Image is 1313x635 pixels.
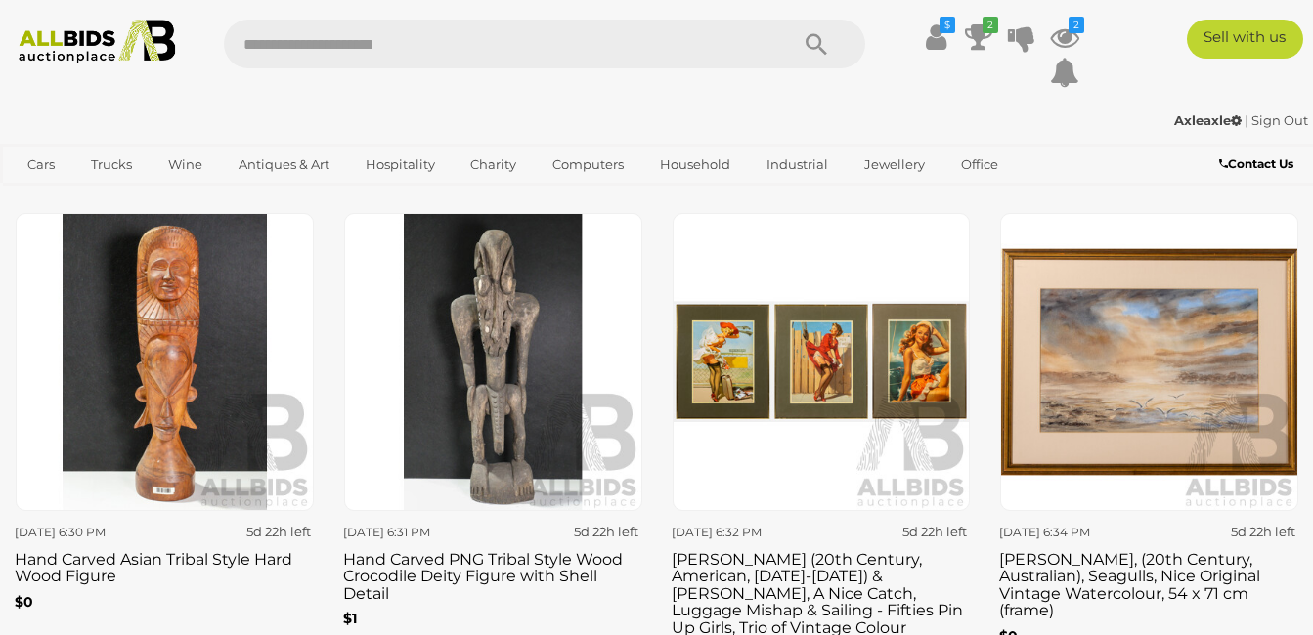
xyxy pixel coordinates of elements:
[574,524,638,539] strong: 5d 22h left
[15,181,80,213] a: Sports
[15,522,158,543] div: [DATE] 6:30 PM
[1251,112,1308,128] a: Sign Out
[16,213,314,511] img: Hand Carved Asian Tribal Style Hard Wood Figure
[343,610,357,627] b: $1
[91,181,255,213] a: [GEOGRAPHIC_DATA]
[343,546,642,603] h3: Hand Carved PNG Tribal Style Wood Crocodile Deity Figure with Shell Detail
[1069,17,1084,33] i: 2
[540,148,636,181] a: Computers
[767,20,865,68] button: Search
[226,148,342,181] a: Antiques & Art
[902,524,967,539] strong: 5d 22h left
[246,524,311,539] strong: 5d 22h left
[353,148,448,181] a: Hospitality
[1174,112,1242,128] strong: Axleaxle
[458,148,529,181] a: Charity
[1000,213,1298,511] img: Clif Buchanan, (20th Century, Australian), Seagulls, Nice Original Vintage Watercolour, 54 x 71 c...
[343,522,487,543] div: [DATE] 6:31 PM
[15,148,67,181] a: Cars
[155,148,215,181] a: Wine
[1187,20,1303,59] a: Sell with us
[15,593,33,611] b: $0
[1050,20,1079,55] a: 2
[672,522,815,543] div: [DATE] 6:32 PM
[647,148,743,181] a: Household
[1245,112,1248,128] span: |
[1219,153,1298,175] a: Contact Us
[15,546,314,585] h3: Hand Carved Asian Tribal Style Hard Wood Figure
[948,148,1011,181] a: Office
[940,17,955,33] i: $
[344,213,642,511] img: Hand Carved PNG Tribal Style Wood Crocodile Deity Figure with Shell Detail
[852,148,938,181] a: Jewellery
[999,546,1298,619] h3: [PERSON_NAME], (20th Century, Australian), Seagulls, Nice Original Vintage Watercolour, 54 x 71 c...
[1231,524,1295,539] strong: 5d 22h left
[673,213,971,511] img: Gil Elvgren (20th Century, American, 1914-1980) & Artist Unknown, A Nice Catch, Luggage Mishap & ...
[921,20,950,55] a: $
[10,20,185,63] img: Allbids.com.au
[964,20,993,55] a: 2
[1219,156,1293,171] b: Contact Us
[983,17,998,33] i: 2
[999,522,1143,543] div: [DATE] 6:34 PM
[78,148,145,181] a: Trucks
[754,148,841,181] a: Industrial
[1174,112,1245,128] a: Axleaxle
